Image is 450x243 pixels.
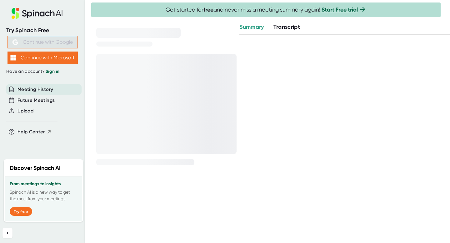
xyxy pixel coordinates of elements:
[17,107,33,115] button: Upload
[10,189,77,202] p: Spinach AI is a new way to get the most from your meetings
[17,128,52,136] button: Help Center
[273,23,300,31] button: Transcript
[17,86,53,93] button: Meeting History
[7,36,78,48] button: Continue with Google
[17,128,45,136] span: Help Center
[7,52,78,64] button: Continue with Microsoft
[239,23,264,31] button: Summary
[203,6,213,13] b: free
[6,69,79,74] div: Have an account?
[2,228,12,238] button: Collapse sidebar
[10,181,77,186] h3: From meetings to insights
[166,6,367,13] span: Get started for and never miss a meeting summary again!
[46,69,59,74] a: Sign in
[6,27,79,34] div: Try Spinach Free
[10,207,32,216] button: Try free
[17,97,55,104] button: Future Meetings
[12,39,18,45] img: Aehbyd4JwY73AAAAAElFTkSuQmCC
[239,23,264,30] span: Summary
[10,164,61,172] h2: Discover Spinach AI
[273,23,300,30] span: Transcript
[322,6,358,13] a: Start Free trial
